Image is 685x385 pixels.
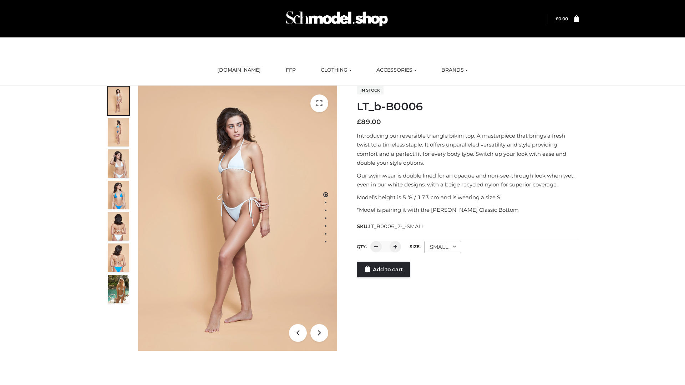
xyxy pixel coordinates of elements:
bdi: 0.00 [555,16,568,21]
a: BRANDS [436,62,473,78]
h1: LT_b-B0006 [357,100,579,113]
p: Model’s height is 5 ‘8 / 173 cm and is wearing a size S. [357,193,579,202]
span: In stock [357,86,384,94]
span: LT_B0006_2-_-SMALL [369,223,424,230]
img: ArielClassicBikiniTop_CloudNine_AzureSky_OW114ECO_4-scaled.jpg [108,181,129,209]
img: ArielClassicBikiniTop_CloudNine_AzureSky_OW114ECO_3-scaled.jpg [108,149,129,178]
p: *Model is pairing it with the [PERSON_NAME] Classic Bottom [357,205,579,215]
bdi: 89.00 [357,118,381,126]
img: ArielClassicBikiniTop_CloudNine_AzureSky_OW114ECO_1 [138,86,337,351]
img: ArielClassicBikiniTop_CloudNine_AzureSky_OW114ECO_2-scaled.jpg [108,118,129,147]
img: ArielClassicBikiniTop_CloudNine_AzureSky_OW114ECO_7-scaled.jpg [108,212,129,241]
div: SMALL [424,241,461,253]
img: ArielClassicBikiniTop_CloudNine_AzureSky_OW114ECO_8-scaled.jpg [108,243,129,272]
a: £0.00 [555,16,568,21]
img: ArielClassicBikiniTop_CloudNine_AzureSky_OW114ECO_1-scaled.jpg [108,87,129,115]
p: Our swimwear is double lined for an opaque and non-see-through look when wet, even in our white d... [357,171,579,189]
a: ACCESSORIES [371,62,422,78]
span: £ [555,16,558,21]
p: Introducing our reversible triangle bikini top. A masterpiece that brings a fresh twist to a time... [357,131,579,168]
img: Arieltop_CloudNine_AzureSky2.jpg [108,275,129,303]
a: CLOTHING [315,62,357,78]
a: FFP [280,62,301,78]
label: Size: [410,244,421,249]
a: [DOMAIN_NAME] [212,62,266,78]
label: QTY: [357,244,367,249]
img: Schmodel Admin 964 [283,5,390,33]
span: SKU: [357,222,425,231]
a: Add to cart [357,262,410,277]
span: £ [357,118,361,126]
